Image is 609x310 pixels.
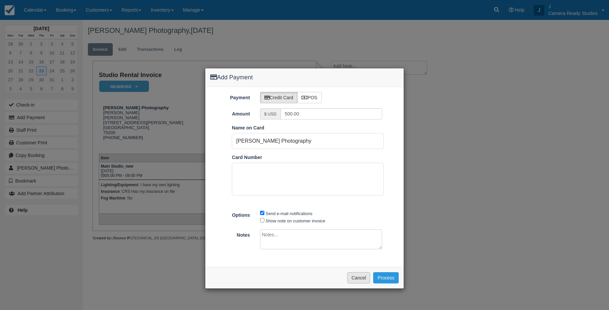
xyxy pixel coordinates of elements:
[266,218,325,223] label: Show note on customer invoice
[266,211,312,216] label: Send e-mail notifications
[205,92,255,101] label: Payment
[205,108,255,117] label: Amount
[297,92,322,103] label: POS
[264,112,277,116] small: $ USD
[205,229,255,239] label: Notes
[210,73,399,82] h4: Add Payment
[232,163,383,195] iframe: Secure Credit Card Form
[347,272,371,283] button: Cancel
[232,154,262,161] label: Card Number
[205,209,255,219] label: Options
[260,92,298,103] label: Credit Card
[281,108,382,119] input: Valid amount required.
[373,272,399,283] button: Process
[232,124,264,131] label: Name on Card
